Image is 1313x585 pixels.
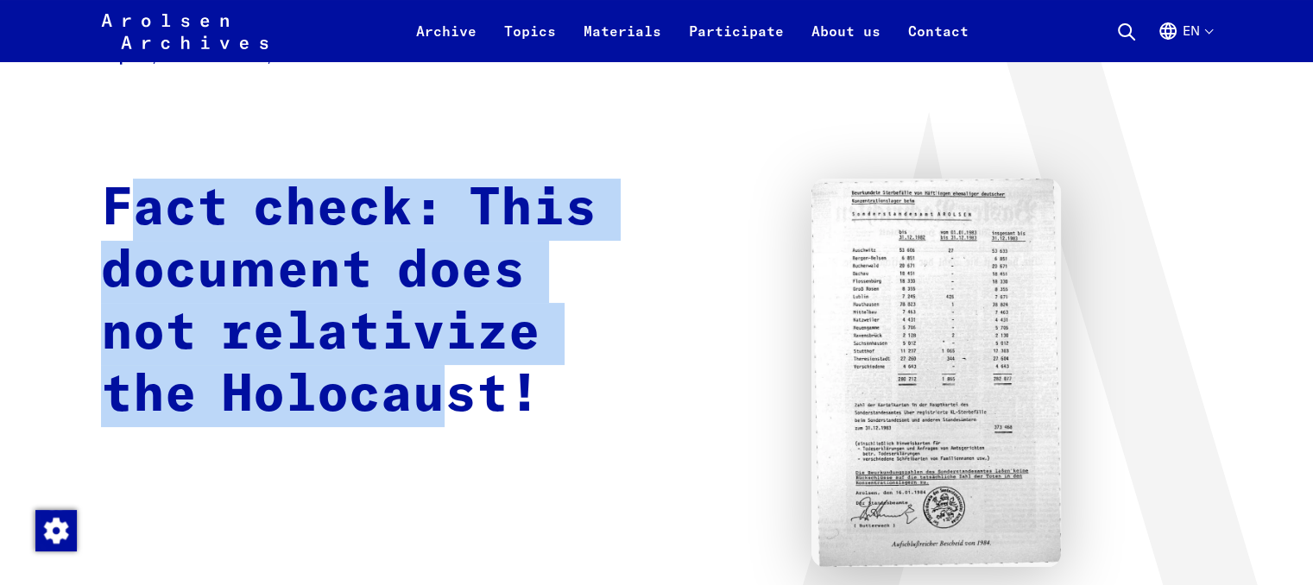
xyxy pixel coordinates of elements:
[1158,21,1212,62] button: English, language selection
[402,10,982,52] nav: Primary
[675,21,798,62] a: Participate
[402,21,490,62] a: Archive
[894,21,982,62] a: Contact
[798,21,894,62] a: About us
[35,509,76,550] div: Change consent
[570,21,675,62] a: Materials
[490,21,570,62] a: Topics
[35,510,77,551] img: Change consent
[811,179,1061,567] img: Faktencheck: Dieses Dokument relativiert nicht den Holocaust!
[101,179,627,427] h1: Fact check: This document does not relativize the Holocaust!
